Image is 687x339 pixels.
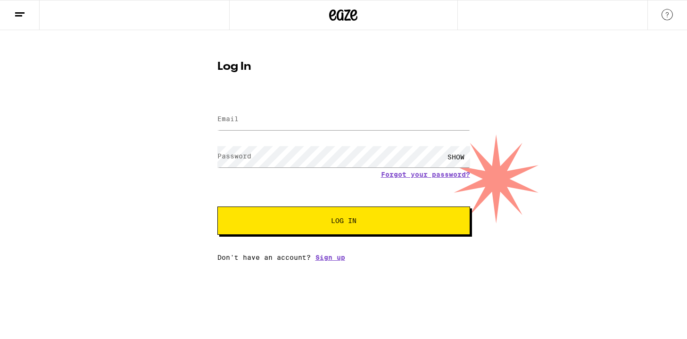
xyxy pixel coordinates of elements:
label: Password [217,152,251,160]
a: Forgot your password? [381,171,470,178]
button: Log In [217,207,470,235]
label: Email [217,115,239,123]
input: Email [217,109,470,130]
div: Don't have an account? [217,254,470,261]
h1: Log In [217,61,470,73]
div: SHOW [442,146,470,167]
span: Log In [331,217,356,224]
a: Sign up [315,254,345,261]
